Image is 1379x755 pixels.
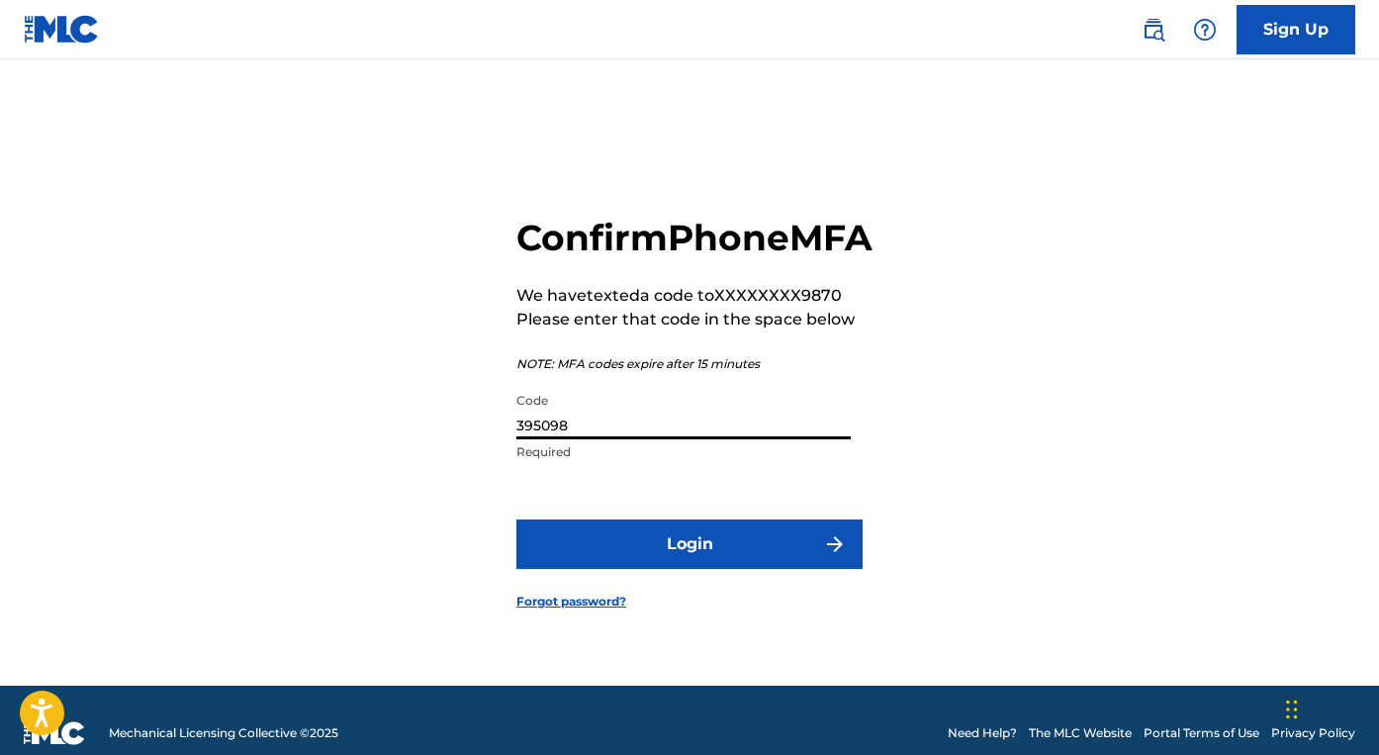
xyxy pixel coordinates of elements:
[1193,18,1217,42] img: help
[516,519,863,569] button: Login
[24,721,85,745] img: logo
[516,443,851,461] p: Required
[24,15,100,44] img: MLC Logo
[823,532,847,556] img: f7272a7cc735f4ea7f67.svg
[516,216,873,260] h2: Confirm Phone MFA
[1144,724,1259,742] a: Portal Terms of Use
[516,593,626,611] a: Forgot password?
[1029,724,1132,742] a: The MLC Website
[948,724,1017,742] a: Need Help?
[516,355,873,373] p: NOTE: MFA codes expire after 15 minutes
[109,724,338,742] span: Mechanical Licensing Collective © 2025
[516,284,873,308] p: We have texted a code to XXXXXXXX9870
[1280,660,1379,755] iframe: Chat Widget
[1286,680,1298,739] div: Drag
[1271,724,1355,742] a: Privacy Policy
[516,308,873,331] p: Please enter that code in the space below
[1237,5,1355,54] a: Sign Up
[1134,10,1173,49] a: Public Search
[1142,18,1165,42] img: search
[1185,10,1225,49] div: Help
